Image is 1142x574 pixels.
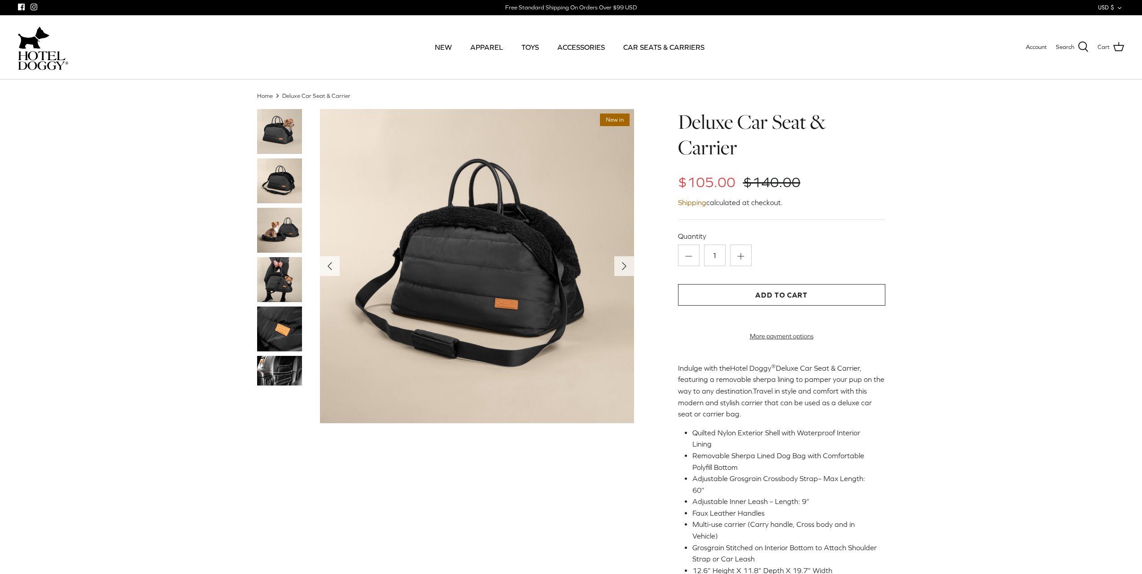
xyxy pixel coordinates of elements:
li: Multi-use carrier (Carry handle, Cross body and in Vehicle) [692,519,878,542]
a: Deluxe Car Seat & Carrier [282,92,350,99]
a: APPAREL [462,32,511,62]
span: Indulge with the [678,364,730,372]
li: Quilted Nylon Exterior Shell with Waterproof Interior Lining [692,427,878,450]
span: New in [600,114,630,127]
span: Cart [1098,43,1110,52]
span: Hotel Doggy [730,364,771,372]
a: Instagram [31,4,37,10]
button: Next [614,256,634,276]
span: Search [1056,43,1074,52]
h1: Deluxe Car Seat & Carrier [678,109,885,161]
img: dog-icon.svg [18,24,49,51]
a: Shipping [678,198,706,206]
a: Search [1056,41,1089,53]
input: Quantity [704,245,726,266]
a: Free Standard Shipping On Orders Over $99 USD [505,1,637,14]
a: Home [257,92,273,99]
a: ACCESSORIES [549,32,613,62]
div: calculated at checkout. [678,197,885,209]
a: More payment options [678,333,885,340]
button: Previous [320,256,340,276]
a: TOYS [513,32,547,62]
sup: ® [771,363,776,369]
span: Travel in style and comfort with this modern and stylish carrier that can be used as a deluxe car... [678,387,872,418]
div: Free Standard Shipping On Orders Over $99 USD [505,4,637,12]
span: Deluxe Car Seat & Carrier, featuring a removable sherpa lining to pamper your pup on the way to a... [678,364,884,395]
a: Account [1026,43,1047,52]
a: NEW [427,32,460,62]
a: CAR SEATS & CARRIERS [615,32,713,62]
a: hoteldoggycom [18,24,68,70]
li: Removable Sherpa Lined Dog Bag with Comfortable Polyfill Bottom [692,450,878,473]
li: Adjustable Grosgrain Crossbody Strap– Max Length: 60” [692,473,878,496]
li: Faux Leather Handles [692,508,878,519]
span: $140.00 [743,174,801,190]
div: Primary navigation [133,32,1006,62]
span: $105.00 [678,174,735,190]
li: Grosgrain Stitched on Interior Bottom to Attach Shoulder Strap or Car Leash [692,542,878,565]
a: Facebook [18,4,25,10]
a: Cart [1098,41,1124,53]
span: Account [1026,44,1047,50]
label: Quantity [678,231,885,241]
img: hoteldoggycom [18,51,68,70]
li: Adjustable Inner Leash – Length: 9” [692,496,878,508]
nav: Breadcrumbs [257,92,885,100]
button: Add to Cart [678,284,885,306]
